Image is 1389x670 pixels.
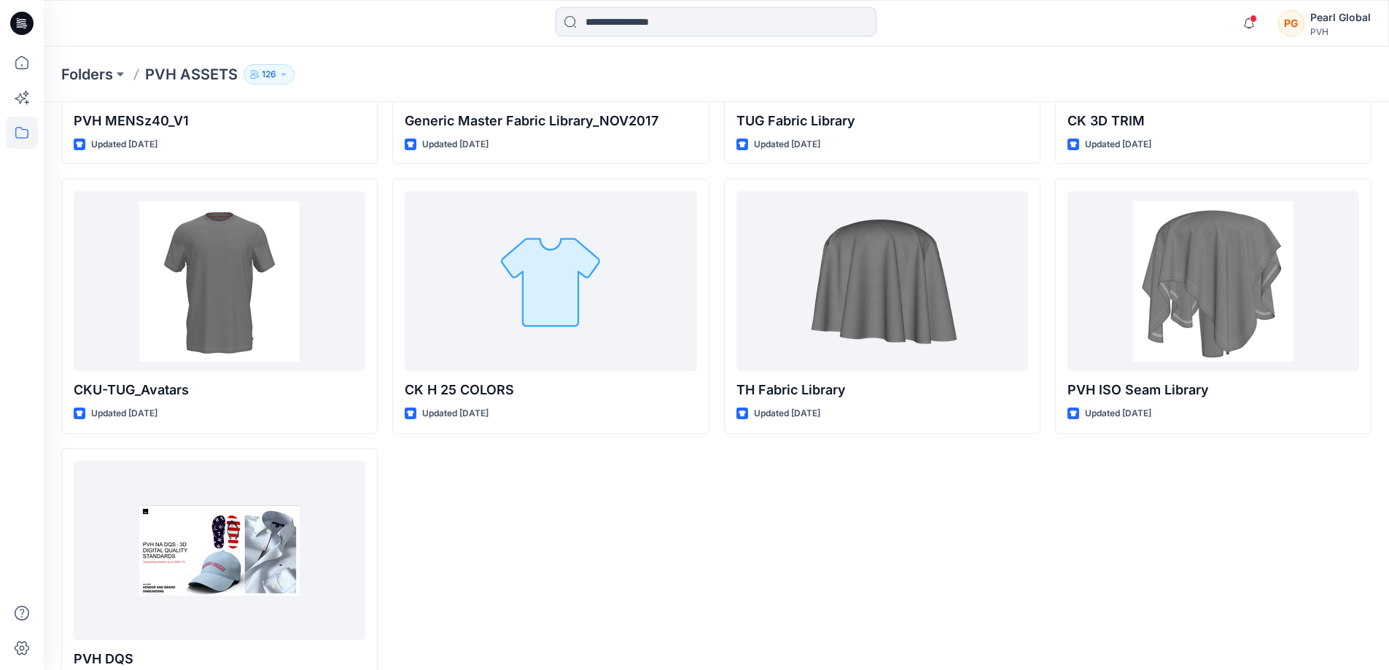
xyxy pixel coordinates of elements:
[754,406,820,421] p: Updated [DATE]
[405,380,696,400] p: CK H 25 COLORS
[61,64,113,85] a: Folders
[145,64,238,85] p: PVH ASSETS
[422,137,489,152] p: Updated [DATE]
[1310,9,1371,26] div: Pearl Global
[262,66,276,82] p: 126
[422,406,489,421] p: Updated [DATE]
[1067,111,1359,131] p: CK 3D TRIM
[405,111,696,131] p: Generic Master Fabric Library_NOV2017
[736,111,1028,131] p: TUG Fabric Library
[74,191,365,371] a: CKU-TUG_Avatars
[1085,406,1151,421] p: Updated [DATE]
[74,649,365,669] p: PVH DQS
[1067,380,1359,400] p: PVH ISO Seam Library
[736,191,1028,371] a: TH Fabric Library
[74,111,365,131] p: PVH MENSz40_V1
[244,64,295,85] button: 126
[405,191,696,371] a: CK H 25 COLORS
[74,461,365,641] a: PVH DQS
[74,380,365,400] p: CKU-TUG_Avatars
[1310,26,1371,37] div: PVH
[1085,137,1151,152] p: Updated [DATE]
[754,137,820,152] p: Updated [DATE]
[91,137,157,152] p: Updated [DATE]
[91,406,157,421] p: Updated [DATE]
[736,380,1028,400] p: TH Fabric Library
[1067,191,1359,371] a: PVH ISO Seam Library
[1278,10,1304,36] div: PG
